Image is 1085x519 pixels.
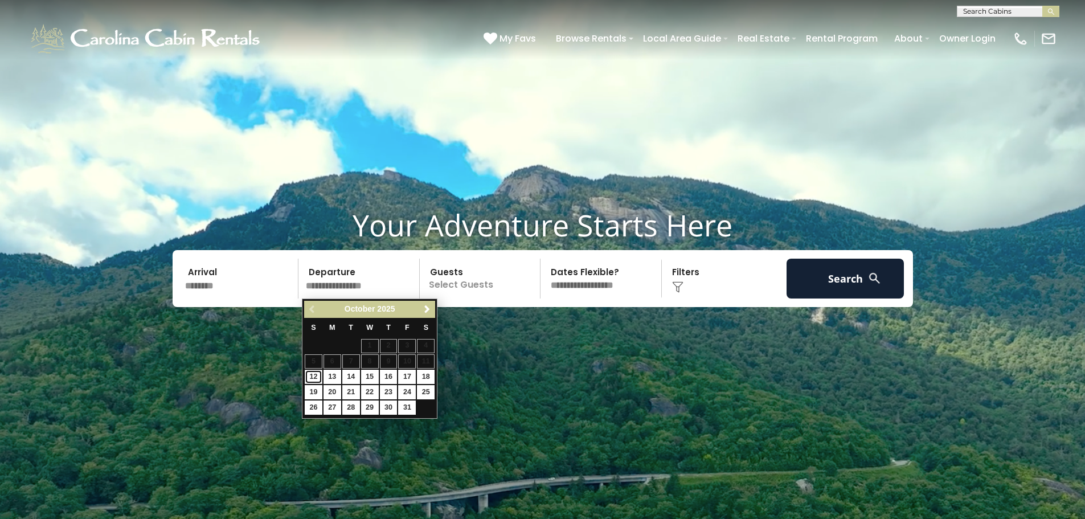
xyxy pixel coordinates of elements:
[424,324,428,332] span: Saturday
[398,370,416,384] a: 17
[311,324,316,332] span: Sunday
[28,22,265,56] img: White-1-1-2.png
[484,31,539,46] a: My Favs
[1013,31,1029,47] img: phone-regular-white.png
[349,324,353,332] span: Tuesday
[417,385,435,399] a: 25
[787,259,904,299] button: Search
[380,385,398,399] a: 23
[305,370,322,384] a: 12
[420,303,434,317] a: Next
[732,28,795,48] a: Real Estate
[1041,31,1057,47] img: mail-regular-white.png
[9,207,1076,243] h1: Your Adventure Starts Here
[361,370,379,384] a: 15
[423,259,541,299] p: Select Guests
[550,28,632,48] a: Browse Rentals
[933,28,1001,48] a: Owner Login
[380,370,398,384] a: 16
[324,385,341,399] a: 20
[637,28,727,48] a: Local Area Guide
[305,401,322,415] a: 26
[386,324,391,332] span: Thursday
[305,385,322,399] a: 19
[361,401,379,415] a: 29
[398,385,416,399] a: 24
[324,370,341,384] a: 13
[499,31,536,46] span: My Favs
[361,385,379,399] a: 22
[889,28,928,48] a: About
[342,401,360,415] a: 28
[342,385,360,399] a: 21
[417,370,435,384] a: 18
[342,370,360,384] a: 14
[345,304,375,313] span: October
[324,401,341,415] a: 27
[377,304,395,313] span: 2025
[423,305,432,314] span: Next
[398,401,416,415] a: 31
[380,401,398,415] a: 30
[329,324,335,332] span: Monday
[800,28,883,48] a: Rental Program
[405,324,410,332] span: Friday
[366,324,373,332] span: Wednesday
[867,271,882,285] img: search-regular-white.png
[672,281,683,293] img: filter--v1.png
